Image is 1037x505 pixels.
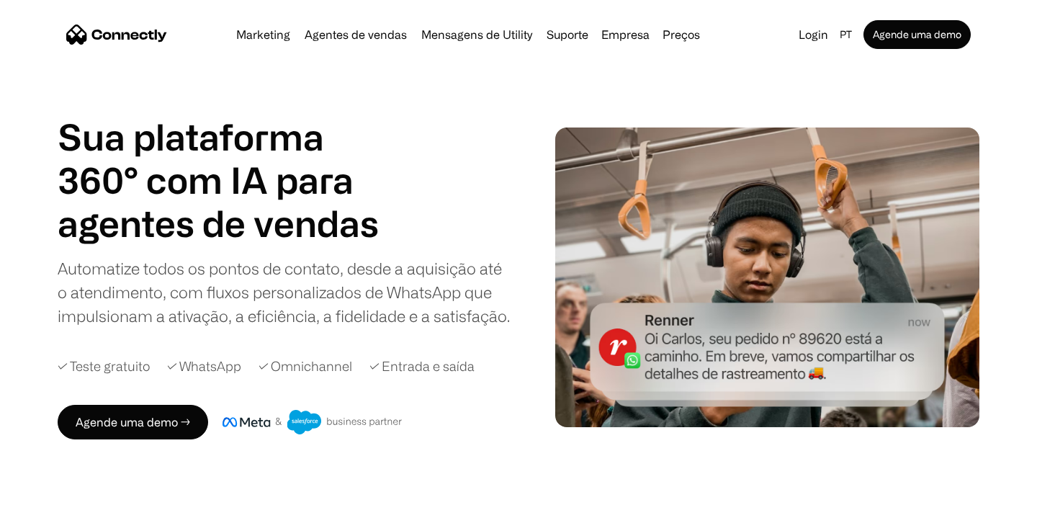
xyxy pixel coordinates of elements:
[601,24,650,45] div: Empresa
[66,24,167,45] a: home
[863,20,971,49] a: Agende uma demo
[840,24,852,45] div: pt
[834,24,861,45] div: pt
[58,202,389,245] div: carousel
[793,24,834,45] a: Login
[416,29,538,40] a: Mensagens de Utility
[597,24,654,45] div: Empresa
[223,410,403,434] img: Meta e crachá de parceiro de negócios do Salesforce.
[657,29,706,40] a: Preços
[58,405,208,439] a: Agende uma demo →
[541,29,594,40] a: Suporte
[259,357,352,376] div: ✓ Omnichannel
[230,29,296,40] a: Marketing
[299,29,413,40] a: Agentes de vendas
[167,357,241,376] div: ✓ WhatsApp
[58,202,389,245] h1: agentes de vendas
[369,357,475,376] div: ✓ Entrada e saída
[58,202,389,245] div: 1 of 4
[14,478,86,500] aside: Language selected: Português (Brasil)
[58,357,150,376] div: ✓ Teste gratuito
[29,480,86,500] ul: Language list
[58,115,389,202] h1: Sua plataforma 360° com IA para
[58,256,511,328] div: Automatize todos os pontos de contato, desde a aquisição até o atendimento, com fluxos personaliz...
